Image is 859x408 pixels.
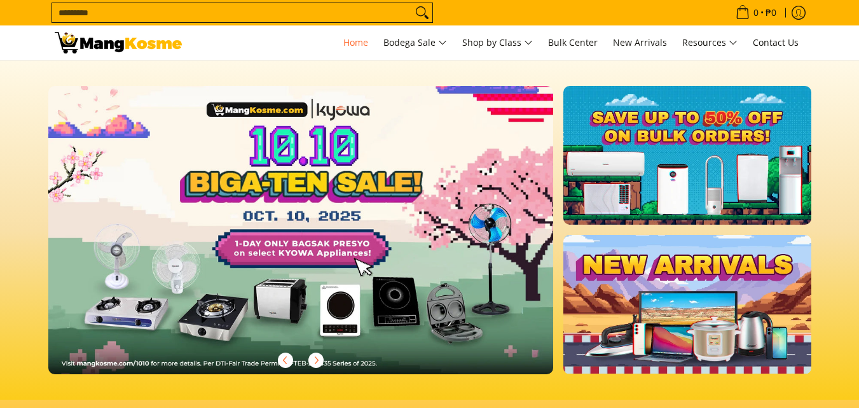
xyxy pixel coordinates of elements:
[302,346,330,374] button: Next
[542,25,604,60] a: Bulk Center
[343,36,368,48] span: Home
[377,25,453,60] a: Bodega Sale
[195,25,805,60] nav: Main Menu
[48,86,594,395] a: More
[682,35,738,51] span: Resources
[752,8,760,17] span: 0
[753,36,799,48] span: Contact Us
[55,32,182,53] img: Mang Kosme: Your Home Appliances Warehouse Sale Partner!
[456,25,539,60] a: Shop by Class
[548,36,598,48] span: Bulk Center
[764,8,778,17] span: ₱0
[607,25,673,60] a: New Arrivals
[746,25,805,60] a: Contact Us
[676,25,744,60] a: Resources
[383,35,447,51] span: Bodega Sale
[732,6,780,20] span: •
[412,3,432,22] button: Search
[271,346,299,374] button: Previous
[462,35,533,51] span: Shop by Class
[337,25,375,60] a: Home
[613,36,667,48] span: New Arrivals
